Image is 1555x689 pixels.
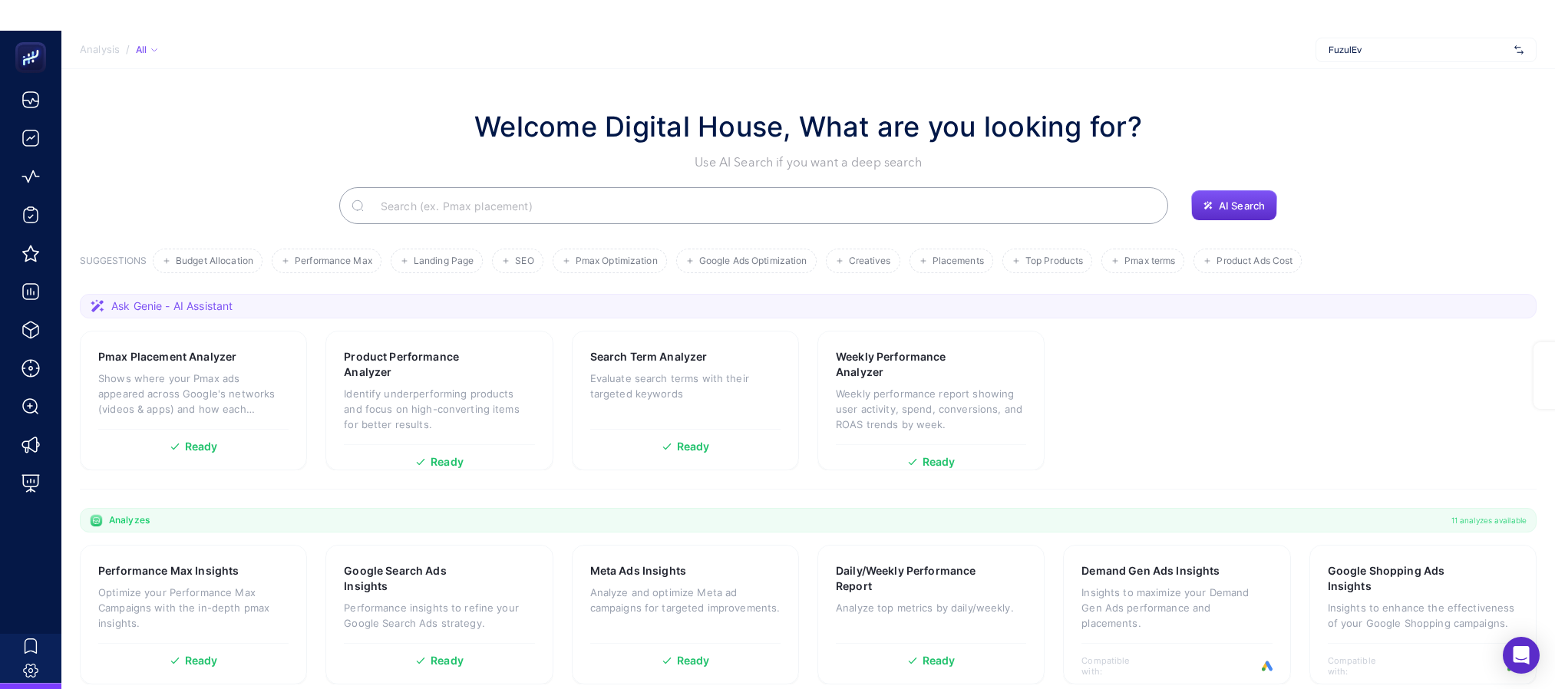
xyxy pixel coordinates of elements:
p: Performance insights to refine your Google Search Ads strategy. [344,600,534,631]
p: Weekly performance report showing user activity, spend, conversions, and ROAS trends by week. [836,386,1026,432]
input: Search [368,184,1156,227]
span: Performance Max [295,255,372,267]
span: FuzulEv [1329,44,1508,56]
span: Landing Page [414,255,474,267]
span: Product Ads Cost [1217,255,1293,267]
span: Ready [185,655,218,666]
h3: Google Search Ads Insights [344,563,486,594]
span: Google Ads Optimization [699,255,807,267]
h3: Product Performance Analyzer [344,349,487,380]
span: / [126,43,130,55]
h3: Performance Max Insights [98,563,239,579]
p: Use AI Search if you want a deep search [474,153,1142,172]
span: Ready [185,441,218,452]
h3: Meta Ads Insights [590,563,686,579]
p: Analyze and optimize Meta ad campaigns for targeted improvements. [590,585,781,615]
h3: Weekly Performance Analyzer [836,349,979,380]
a: Google Search Ads InsightsPerformance insights to refine your Google Search Ads strategy.Ready [325,545,553,684]
button: AI Search [1191,190,1277,221]
span: Ready [923,457,956,467]
p: Identify underperforming products and focus on high-converting items for better results. [344,386,534,432]
p: Insights to enhance the effectiveness of your Google Shopping campaigns. [1328,600,1518,631]
span: Pmax Optimization [576,255,658,267]
a: Meta Ads InsightsAnalyze and optimize Meta ad campaigns for targeted improvements.Ready [572,545,799,684]
h3: Daily/Weekly Performance Report [836,563,979,594]
a: Weekly Performance AnalyzerWeekly performance report showing user activity, spend, conversions, a... [817,331,1045,470]
h1: Welcome Digital House, What are you looking for? [474,106,1142,147]
span: Top Products [1025,255,1083,267]
div: Open Intercom Messenger [1503,637,1540,674]
h3: Demand Gen Ads Insights [1081,563,1220,579]
h3: SUGGESTIONS [80,255,147,273]
a: Performance Max InsightsOptimize your Performance Max Campaigns with the in-depth pmax insights.R... [80,545,307,684]
a: Daily/Weekly Performance ReportAnalyze top metrics by daily/weekly.Ready [817,545,1045,684]
h3: Pmax Placement Analyzer [98,349,236,364]
a: Pmax Placement AnalyzerShows where your Pmax ads appeared across Google's networks (videos & apps... [80,331,307,470]
img: svg%3e [1514,42,1524,58]
span: SEO [515,255,533,267]
p: Evaluate search terms with their targeted keywords [590,371,781,401]
span: Ready [431,655,464,666]
a: Google Shopping Ads InsightsInsights to enhance the effectiveness of your Google Shopping campaig... [1309,545,1537,684]
span: AI Search [1219,199,1265,212]
span: Compatible with: [1328,655,1397,677]
span: Ready [677,441,710,452]
span: Analyzes [109,514,150,526]
p: Optimize your Performance Max Campaigns with the in-depth pmax insights. [98,585,289,631]
span: Budget Allocation [176,255,253,267]
p: Shows where your Pmax ads appeared across Google's networks (videos & apps) and how each placemen... [98,371,289,417]
p: Analyze top metrics by daily/weekly. [836,600,1026,615]
span: Placements [933,255,984,267]
span: Pmax terms [1124,255,1175,267]
h3: Google Shopping Ads Insights [1328,563,1471,594]
h3: Search Term Analyzer [590,349,708,364]
div: All [136,44,157,56]
a: Demand Gen Ads InsightsInsights to maximize your Demand Gen Ads performance and placements.Compat... [1063,545,1290,684]
span: Ready [431,457,464,467]
span: Creatives [849,255,891,267]
span: Ask Genie - AI Assistant [111,298,233,314]
span: Ready [677,655,710,666]
span: Compatible with: [1081,655,1151,677]
span: Analysis [80,44,120,56]
p: Insights to maximize your Demand Gen Ads performance and placements. [1081,585,1272,631]
a: Product Performance AnalyzerIdentify underperforming products and focus on high-converting items ... [325,331,553,470]
span: 11 analyzes available [1451,514,1527,526]
span: Ready [923,655,956,666]
a: Search Term AnalyzerEvaluate search terms with their targeted keywordsReady [572,331,799,470]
